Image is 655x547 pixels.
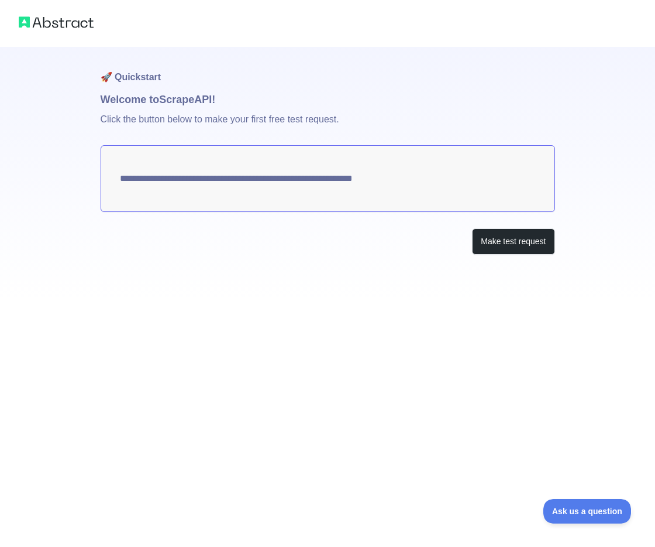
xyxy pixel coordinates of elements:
p: Click the button below to make your first free test request. [101,108,555,145]
iframe: Toggle Customer Support [543,499,632,524]
h1: Welcome to Scrape API! [101,91,555,108]
img: Abstract logo [19,14,94,30]
h1: 🚀 Quickstart [101,47,555,91]
button: Make test request [472,228,554,255]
